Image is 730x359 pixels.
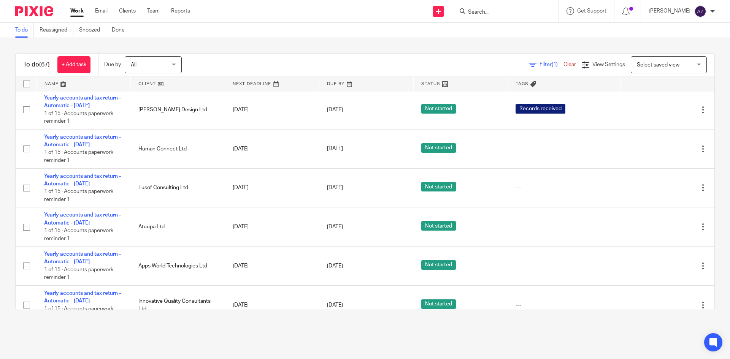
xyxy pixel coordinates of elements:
[592,62,625,67] span: View Settings
[421,299,456,309] span: Not started
[327,302,343,308] span: [DATE]
[95,7,108,15] a: Email
[147,7,160,15] a: Team
[44,212,121,225] a: Yearly accounts and tax return - Automatic - [DATE]
[577,8,606,14] span: Get Support
[44,251,121,264] a: Yearly accounts and tax return - Automatic - [DATE]
[79,23,106,38] a: Snoozed
[327,224,343,229] span: [DATE]
[563,62,576,67] a: Clear
[516,82,528,86] span: Tags
[421,182,456,191] span: Not started
[327,107,343,112] span: [DATE]
[119,7,136,15] a: Clients
[225,285,319,324] td: [DATE]
[44,267,113,280] span: 1 of 15 · Accounts paperwork reminder 1
[15,23,34,38] a: To do
[131,207,225,247] td: Atuupa Ltd
[131,129,225,168] td: Human Connect Ltd
[327,185,343,190] span: [DATE]
[131,62,136,68] span: All
[694,5,706,17] img: svg%3E
[540,62,563,67] span: Filter
[57,56,90,73] a: + Add task
[225,129,319,168] td: [DATE]
[15,6,53,16] img: Pixie
[44,134,121,147] a: Yearly accounts and tax return - Automatic - [DATE]
[44,111,113,124] span: 1 of 15 · Accounts paperwork reminder 1
[516,262,613,270] div: ---
[225,168,319,207] td: [DATE]
[131,168,225,207] td: Lusof Consulting Ltd
[131,90,225,130] td: [PERSON_NAME] Design Ltd
[421,260,456,270] span: Not started
[44,95,121,108] a: Yearly accounts and tax return - Automatic - [DATE]
[44,306,113,319] span: 1 of 15 · Accounts paperwork reminder 1
[552,62,558,67] span: (1)
[225,247,319,286] td: [DATE]
[39,62,50,68] span: (67)
[421,143,456,153] span: Not started
[131,285,225,324] td: Innovative Quality Consultants Ltd
[467,9,536,16] input: Search
[44,150,113,163] span: 1 of 15 · Accounts paperwork reminder 1
[23,61,50,69] h1: To do
[421,221,456,231] span: Not started
[225,90,319,130] td: [DATE]
[327,263,343,269] span: [DATE]
[516,145,613,153] div: ---
[516,104,565,114] span: Records received
[44,228,113,241] span: 1 of 15 · Accounts paperwork reminder 1
[131,247,225,286] td: Apps World Technologies Ltd
[44,291,121,304] a: Yearly accounts and tax return - Automatic - [DATE]
[516,223,613,231] div: ---
[327,146,343,152] span: [DATE]
[171,7,190,15] a: Reports
[637,62,679,68] span: Select saved view
[44,189,113,202] span: 1 of 15 · Accounts paperwork reminder 1
[516,184,613,191] div: ---
[516,301,613,309] div: ---
[649,7,690,15] p: [PERSON_NAME]
[44,174,121,187] a: Yearly accounts and tax return - Automatic - [DATE]
[225,207,319,247] td: [DATE]
[112,23,130,38] a: Done
[104,61,121,68] p: Due by
[70,7,84,15] a: Work
[40,23,73,38] a: Reassigned
[421,104,456,114] span: Not started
